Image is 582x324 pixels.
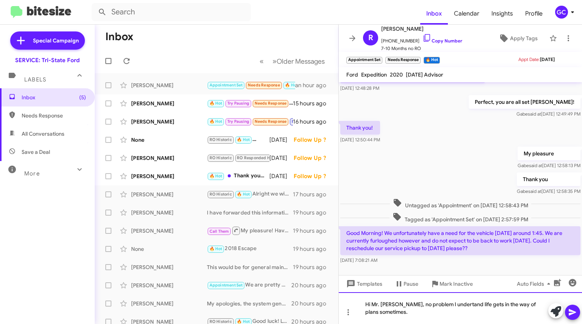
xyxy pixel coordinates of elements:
button: Next [268,53,329,69]
div: 15 hours ago [293,100,332,107]
div: [PERSON_NAME] [131,100,207,107]
div: 19 hours ago [293,245,332,253]
span: RO Historic [210,155,232,160]
span: 7-10 Months no RO [381,45,462,52]
div: [PERSON_NAME] [131,154,207,162]
div: [PERSON_NAME] [131,300,207,307]
a: Profile [519,3,549,25]
span: RO Historic [210,192,232,197]
div: My apologies, the system generates messages every 5-6 months. Please disregard [207,300,291,307]
span: Needs Response [255,119,287,124]
div: This would be for general maintenance, Oil change and multipoint inspection [207,263,293,271]
span: [PERSON_NAME] [381,24,462,33]
div: [PERSON_NAME] [131,282,207,289]
div: None [131,245,207,253]
span: Untagged as 'Appointment' on [DATE] 12:58:43 PM [390,198,531,209]
a: Copy Number [422,38,462,44]
p: Thank you [517,172,580,186]
button: Mark Inactive [424,277,479,291]
div: [DATE] [269,136,294,144]
div: I have forwarded this information over so we can update his information [207,209,293,216]
div: [PERSON_NAME] [131,263,207,271]
p: Perfect, you are all set [PERSON_NAME]! [469,95,580,109]
div: 17 hours ago [293,191,332,198]
small: Appointment Set [346,57,382,64]
span: Gabe [DATE] 12:58:13 PM [518,163,580,168]
span: Appointment Set [210,83,243,88]
span: Save a Deal [22,148,50,156]
div: 2018 Escape [207,244,293,253]
span: said at [528,111,541,117]
div: 20 hours ago [291,282,332,289]
span: More [24,170,40,177]
nav: Page navigation example [255,53,329,69]
div: Follow Up ? [294,154,332,162]
span: 🔥 Hot [210,119,222,124]
span: Call Them [210,229,229,234]
button: Previous [255,53,268,69]
div: [PERSON_NAME] [131,81,207,89]
span: « [260,56,264,66]
span: Needs Response [248,83,280,88]
span: RO Responded Historic [237,155,282,160]
span: 🔥 Hot [285,83,298,88]
span: 🔥 Hot [237,137,250,142]
div: 20 hours ago [291,300,332,307]
span: Templates [345,277,382,291]
div: [DATE] [269,154,294,162]
span: Labels [24,76,46,83]
div: Good Morning! We unfortunately have a need for the vehicle [DATE] around 1:45. We are currently f... [207,81,295,89]
span: [DATE] 7:08:21 AM [340,257,377,263]
div: 19 hours ago [293,227,332,235]
p: My pleasure [518,147,580,160]
span: Auto Fields [517,277,553,291]
button: Pause [388,277,424,291]
small: 🔥 Hot [424,57,440,64]
small: Needs Response [385,57,420,64]
span: Needs Response [255,101,287,106]
div: [DATE] [269,172,294,180]
div: None [131,136,207,144]
div: SERVICE: Tri-State Ford [15,56,80,64]
span: [DATE] [540,56,555,62]
div: Hi Mr. [PERSON_NAME], no problem I undertand life gets in the way of plans sometimes. [339,292,582,324]
span: 🔥 Hot [210,101,222,106]
a: Inbox [420,3,448,25]
div: 16 hours ago [293,118,332,125]
span: Needs Response [22,112,86,119]
div: [PERSON_NAME] [131,118,207,125]
span: [DATE] 12:50:44 PM [340,137,380,142]
div: Alright we will see you [DATE]! [207,190,293,199]
div: Thank you! [207,153,269,162]
span: RO Historic [210,137,232,142]
div: We are pretty open that day, would you prefer to wait or drop off? [207,281,291,290]
button: Apply Tags [490,31,546,45]
div: 19 hours ago [293,263,332,271]
span: R [368,32,373,44]
span: 2020 [390,71,403,78]
a: Insights [485,3,519,25]
a: Special Campaign [10,31,85,50]
div: [PERSON_NAME] [131,227,207,235]
div: GC [555,6,568,19]
span: Inbox [22,94,86,101]
div: 19 hours ago [293,209,332,216]
span: said at [529,163,542,168]
span: » [272,56,277,66]
span: Try Pausing [227,101,249,106]
input: Search [92,3,251,21]
span: [DATE] Advisor [406,71,443,78]
button: GC [549,6,574,19]
div: Follow Up ? [294,172,332,180]
h1: Inbox [105,31,133,43]
a: Calendar [448,3,485,25]
span: 🔥 Hot [237,319,250,324]
span: RO Historic [210,319,232,324]
div: My pleasure! Have a great day [207,226,293,235]
span: Ford [346,71,358,78]
div: [PERSON_NAME] [131,209,207,216]
span: Important [292,119,311,124]
div: [PERSON_NAME] [131,191,207,198]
